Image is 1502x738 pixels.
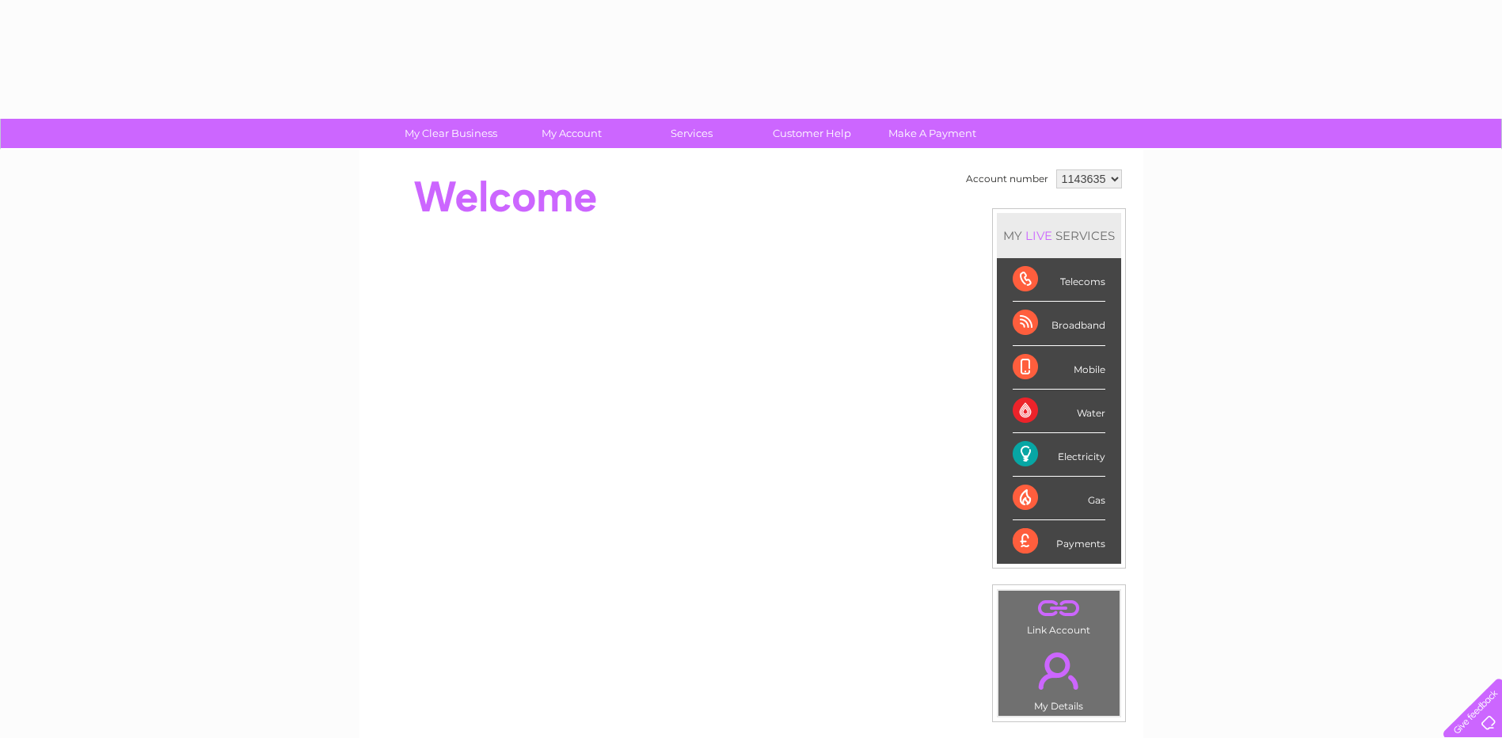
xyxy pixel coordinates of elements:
[1002,595,1116,622] a: .
[998,590,1120,640] td: Link Account
[386,119,516,148] a: My Clear Business
[747,119,877,148] a: Customer Help
[1013,346,1105,390] div: Mobile
[867,119,998,148] a: Make A Payment
[998,639,1120,717] td: My Details
[626,119,757,148] a: Services
[1002,643,1116,698] a: .
[962,165,1052,192] td: Account number
[1013,390,1105,433] div: Water
[1013,258,1105,302] div: Telecoms
[1013,302,1105,345] div: Broadband
[1013,477,1105,520] div: Gas
[997,213,1121,258] div: MY SERVICES
[1013,433,1105,477] div: Electricity
[1013,520,1105,563] div: Payments
[1022,228,1055,243] div: LIVE
[506,119,637,148] a: My Account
